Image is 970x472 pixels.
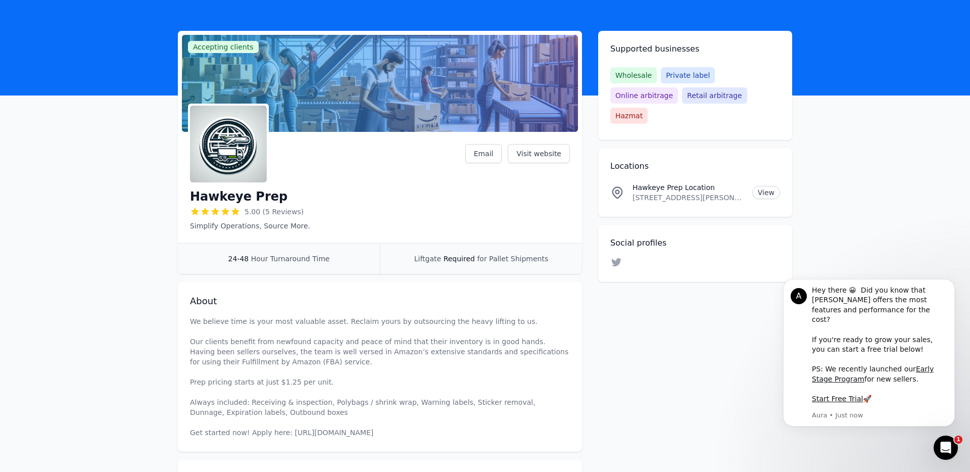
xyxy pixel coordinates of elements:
[610,160,780,172] h2: Locations
[768,273,970,445] iframe: Intercom notifications message
[190,294,570,308] h2: About
[477,255,548,263] span: for Pallet Shipments
[610,87,678,104] span: Online arbitrage
[508,144,570,163] a: Visit website
[934,436,958,460] iframe: Intercom live chat
[245,207,304,217] span: 5.00 (5 Reviews)
[190,221,310,231] p: Simplify Operations, Source More.
[190,188,287,205] h1: Hawkeye Prep
[610,67,657,83] span: Wholesale
[414,255,441,263] span: Liftgate
[188,41,259,53] span: Accepting clients
[661,67,715,83] span: Private label
[682,87,747,104] span: Retail arbitrage
[190,316,570,438] p: We believe time is your most valuable asset. Reclaim yours by outsourcing the heavy lifting to us...
[444,255,475,263] span: Required
[752,186,780,199] a: View
[610,43,780,55] h2: Supported businesses
[610,108,648,124] span: Hazmat
[465,144,502,163] a: Email
[954,436,962,444] span: 1
[251,255,330,263] span: Hour Turnaround Time
[610,237,780,249] h2: Social profiles
[228,255,249,263] span: 24-48
[633,182,744,193] p: Hawkeye Prep Location
[633,193,744,203] p: [STREET_ADDRESS][PERSON_NAME]
[190,106,267,182] img: Hawkeye Prep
